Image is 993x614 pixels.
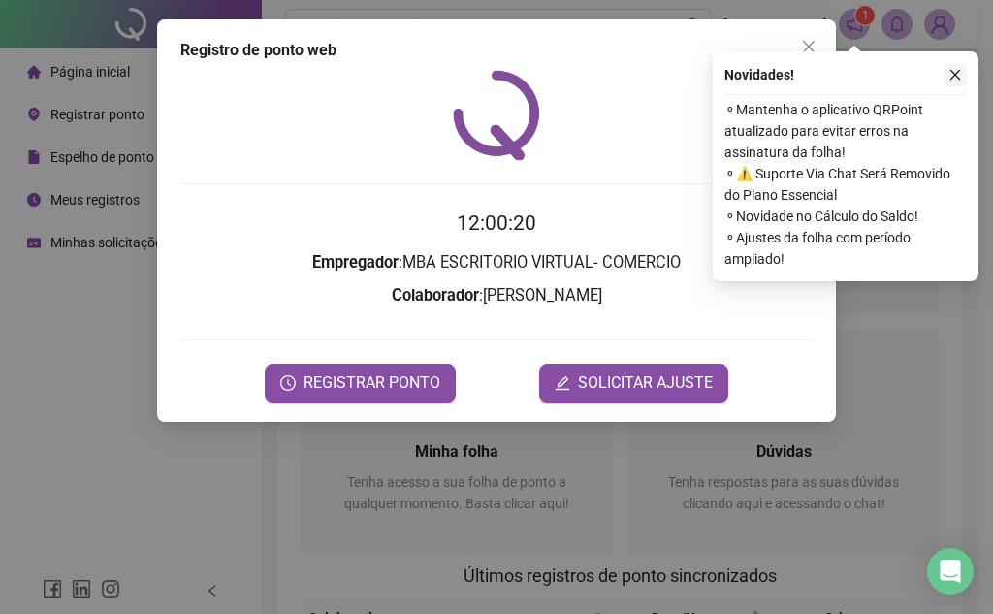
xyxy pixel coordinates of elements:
[457,211,536,235] time: 12:00:20
[724,64,794,85] span: Novidades !
[724,99,967,163] span: ⚬ Mantenha o aplicativo QRPoint atualizado para evitar erros na assinatura da folha!
[280,375,296,391] span: clock-circle
[180,283,813,308] h3: : [PERSON_NAME]
[948,68,962,81] span: close
[453,70,540,160] img: QRPoint
[312,253,399,272] strong: Empregador
[927,548,974,595] div: Open Intercom Messenger
[724,163,967,206] span: ⚬ ⚠️ Suporte Via Chat Será Removido do Plano Essencial
[180,250,813,275] h3: : MBA ESCRITORIO VIRTUAL- COMERCIO
[180,39,813,62] div: Registro de ponto web
[724,227,967,270] span: ⚬ Ajustes da folha com período ampliado!
[793,31,824,62] button: Close
[578,372,713,395] span: SOLICITAR AJUSTE
[392,286,479,305] strong: Colaborador
[304,372,440,395] span: REGISTRAR PONTO
[539,364,728,403] button: editSOLICITAR AJUSTE
[724,206,967,227] span: ⚬ Novidade no Cálculo do Saldo!
[265,364,456,403] button: REGISTRAR PONTO
[555,375,570,391] span: edit
[801,39,817,54] span: close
